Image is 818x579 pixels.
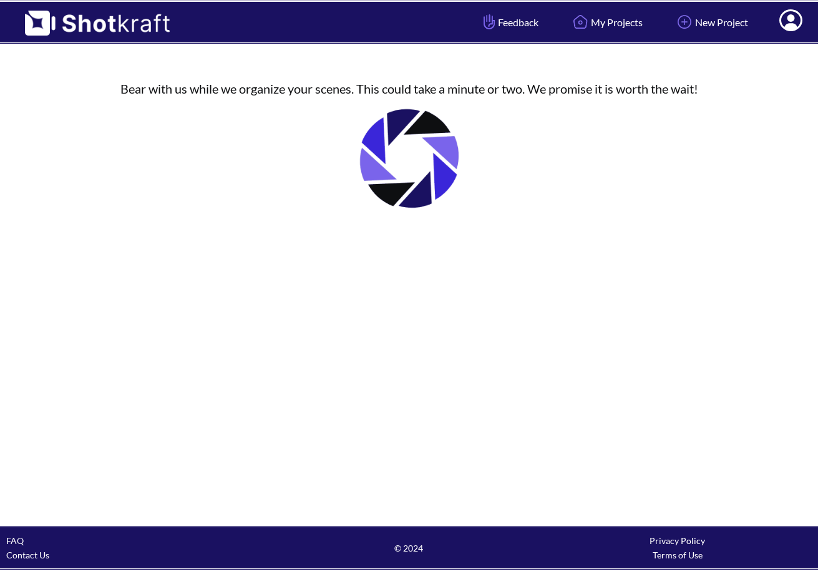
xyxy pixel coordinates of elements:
[665,6,757,39] a: New Project
[543,548,812,562] div: Terms of Use
[6,535,24,546] a: FAQ
[480,11,498,32] img: Hand Icon
[480,15,538,29] span: Feedback
[347,96,472,221] img: Loading..
[6,550,49,560] a: Contact Us
[543,533,812,548] div: Privacy Policy
[570,11,591,32] img: Home Icon
[674,11,695,32] img: Add Icon
[275,541,543,555] span: © 2024
[560,6,652,39] a: My Projects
